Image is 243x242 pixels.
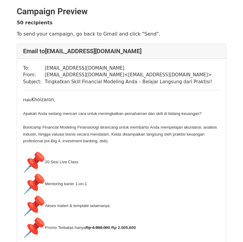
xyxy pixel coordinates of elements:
[23,111,217,230] span: Apakah Anda sedang mencari cara untuk meningkatkan pemahaman dan skill di bidang keuangan? Bootca...
[45,78,212,85] td: Tingkatkan Skill Financial Modeling Anda – Belajar Langsung dari Praktisi!
[86,225,108,230] span: Rp 4.980.00
[23,173,45,195] img: 📌
[23,47,220,55] h4: Email to [EMAIL_ADDRESS][DOMAIN_NAME]
[23,65,45,72] td: To:
[45,65,212,72] td: [EMAIL_ADDRESS][DOMAIN_NAME]
[23,98,31,102] span: Halo
[17,20,53,26] strong: 50 recipients
[23,71,45,78] td: From:
[23,78,45,85] td: Subject:
[17,6,226,17] h2: Campaign Preview
[111,225,136,230] span: Rp 2.005.600
[23,217,45,239] img: 📌
[23,151,45,173] img: 📌
[45,71,212,78] td: [EMAIL_ADDRESS][DOMAIN_NAME] < [EMAIL_ADDRESS][DOMAIN_NAME] >
[108,225,110,230] span: 0
[17,31,226,37] p: To send your campaign, go back to Gmail and click "Send".
[23,195,45,217] img: 📌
